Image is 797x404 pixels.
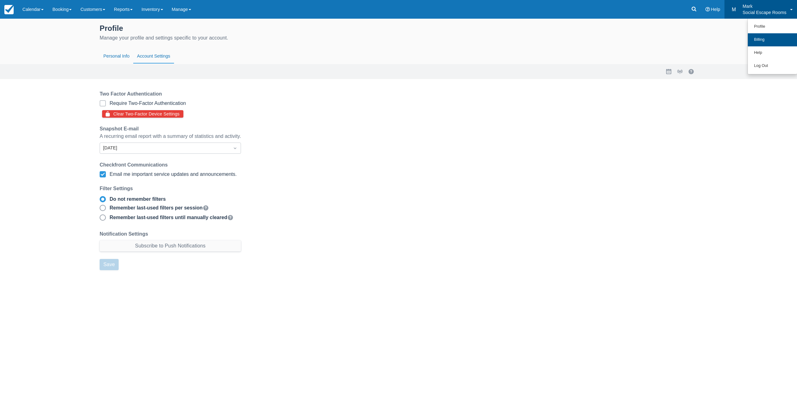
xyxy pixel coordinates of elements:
i: Help [705,7,710,12]
button: Clear Two-Factor Device Settings [102,110,183,118]
a: Billing [748,33,797,46]
p: Social Escape Rooms [743,9,786,16]
button: Account Settings [133,49,174,63]
div: Do not remember filters [110,196,241,202]
span: Dropdown icon [232,145,238,151]
div: Manage your profile and settings specific to your account. [100,34,697,42]
a: Help [748,46,797,59]
div: Remember last-used filters per session [110,205,241,212]
div: M [729,5,739,15]
div: Email me important service updates and announcements. [110,171,241,177]
div: Require Two-Factor Authentication [110,100,241,106]
a: Log Out [748,59,797,73]
a: Profile [748,20,797,33]
label: Checkfront Communications [100,161,170,169]
div: Profile [100,22,697,33]
div: [DATE] [103,145,226,152]
label: Two Factor Authentication [100,90,164,98]
label: Filter Settings [100,185,135,192]
div: Remember last-used filters until manually cleared [110,214,241,222]
span: Help [711,7,720,12]
div: A recurring email report with a summary of statistics and activity. [100,133,241,140]
button: Subscribe to Push Notifications [100,240,241,251]
label: Snapshot E-mail [100,125,141,133]
p: Mark [743,3,786,9]
button: Personal Info [100,49,133,63]
label: Notification Settings [100,230,151,238]
img: checkfront-main-nav-mini-logo.png [4,5,14,14]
